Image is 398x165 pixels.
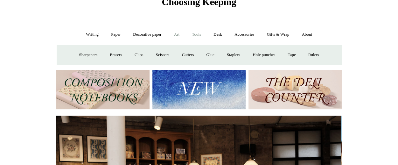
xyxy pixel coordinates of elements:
[303,47,325,63] a: Rulers
[162,2,236,6] a: Choosing Keeping
[208,26,228,43] a: Desk
[150,47,175,63] a: Scissors
[200,47,220,63] a: Glue
[127,26,167,43] a: Decorative paper
[296,26,318,43] a: About
[104,47,128,63] a: Erasers
[282,47,301,63] a: Tape
[80,26,104,43] a: Writing
[248,70,342,110] img: The Deli Counter
[152,70,246,110] img: New.jpg__PID:f73bdf93-380a-4a35-bcfe-7823039498e1
[221,47,246,63] a: Staplers
[105,26,126,43] a: Paper
[176,47,199,63] a: Cutters
[73,47,103,63] a: Sharpeners
[186,26,207,43] a: Tools
[168,26,185,43] a: Art
[247,47,281,63] a: Hole punches
[129,47,149,63] a: Clips
[229,26,260,43] a: Accessories
[56,70,150,110] img: 202302 Composition ledgers.jpg__PID:69722ee6-fa44-49dd-a067-31375e5d54ec
[261,26,295,43] a: Gifts & Wrap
